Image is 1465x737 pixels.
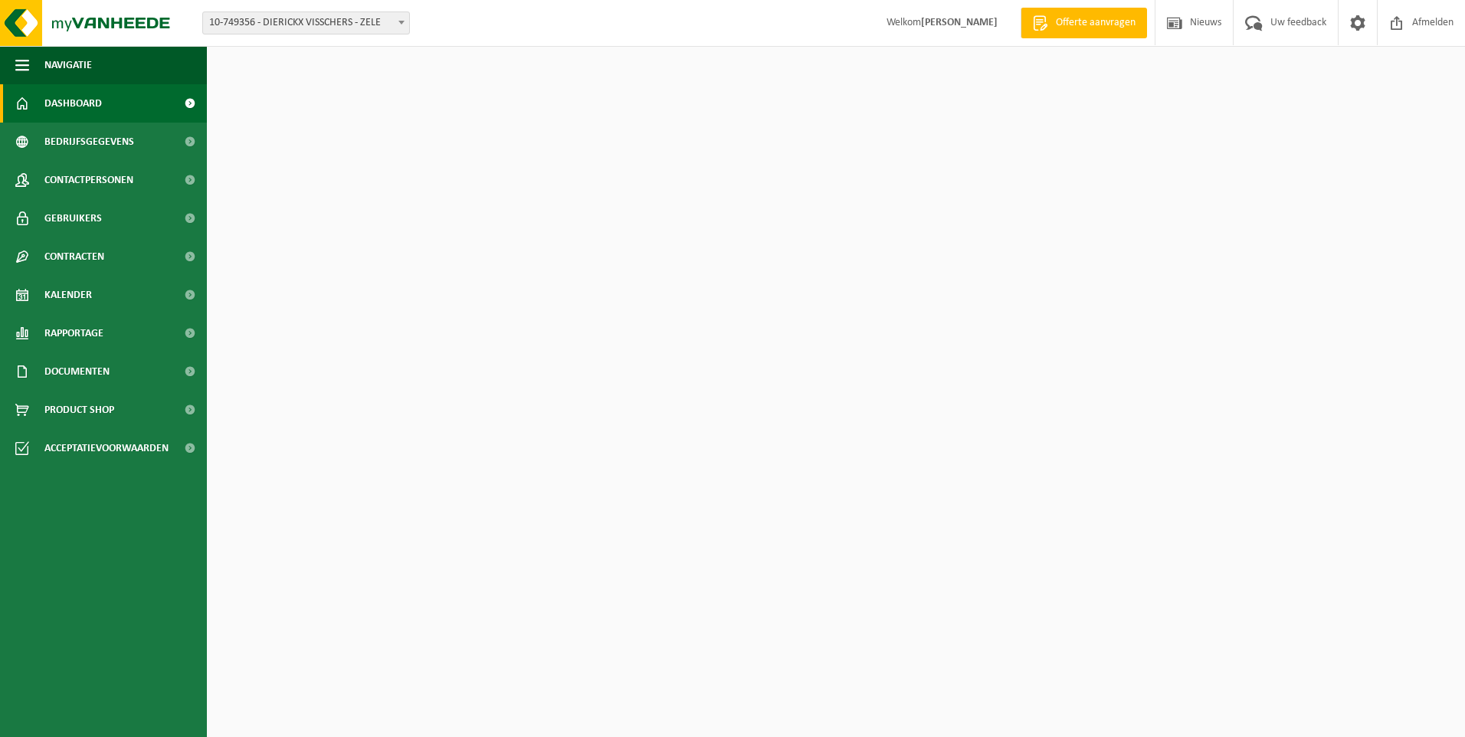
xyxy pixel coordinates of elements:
span: Acceptatievoorwaarden [44,429,169,467]
span: Gebruikers [44,199,102,237]
span: Contracten [44,237,104,276]
span: Kalender [44,276,92,314]
a: Offerte aanvragen [1021,8,1147,38]
span: Rapportage [44,314,103,352]
strong: [PERSON_NAME] [921,17,998,28]
span: Navigatie [44,46,92,84]
span: Contactpersonen [44,161,133,199]
span: Dashboard [44,84,102,123]
span: 10-749356 - DIERICKX VISSCHERS - ZELE [203,12,409,34]
span: Offerte aanvragen [1052,15,1139,31]
span: Bedrijfsgegevens [44,123,134,161]
span: Documenten [44,352,110,391]
span: Product Shop [44,391,114,429]
span: 10-749356 - DIERICKX VISSCHERS - ZELE [202,11,410,34]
